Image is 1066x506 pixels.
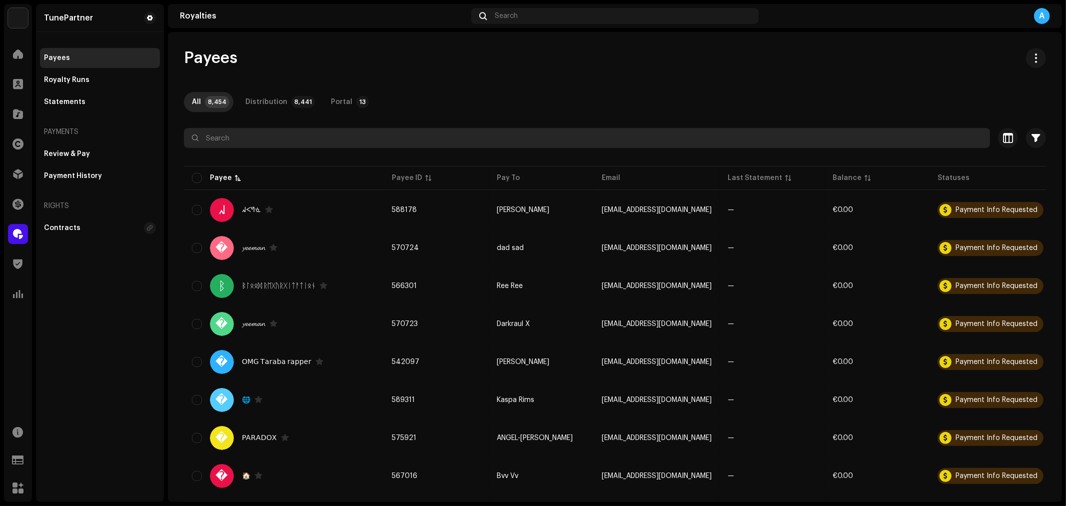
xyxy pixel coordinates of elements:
[497,320,530,327] span: Darkraul X
[392,396,415,403] span: 589311
[210,350,234,374] div: �
[210,388,234,412] div: �
[210,198,234,222] div: ᖽ
[210,312,234,336] div: �
[728,320,734,327] span: —
[956,472,1038,479] div: Payment Info Requested
[44,150,90,158] div: Review & Pay
[833,282,853,289] span: €0.00
[497,206,549,213] span: Kyosuke Stubblefield
[956,434,1038,441] div: Payment Info Requested
[833,434,853,441] span: €0.00
[602,244,712,251] span: filigeanraul7@gmail.com
[497,358,549,365] span: Orimus Godwin
[210,236,234,260] div: �
[44,54,70,62] div: Payees
[728,396,734,403] span: —
[184,48,237,68] span: Payees
[40,48,160,68] re-m-nav-item: Payees
[356,96,369,108] p-badge: 13
[392,173,422,183] div: Payee ID
[291,96,315,108] p-badge: 8,441
[245,92,287,112] div: Distribution
[602,434,712,441] span: madisonseanor1@gmail.com
[497,472,518,479] span: Bvv Vv
[44,14,93,22] div: TunePartner
[728,206,734,213] span: —
[392,206,417,213] span: 588178
[392,434,416,441] span: 575921
[602,282,712,289] span: charliesmith2106@icloud.com
[497,244,524,251] span: dad sad
[956,206,1038,213] div: Payment Info Requested
[392,358,419,365] span: 542097
[242,320,265,327] div: 𝔂𝓮𝓮𝓶𝓪𝓷
[956,282,1038,289] div: Payment Info Requested
[331,92,352,112] div: Portal
[8,8,28,28] img: bb549e82-3f54-41b5-8d74-ce06bd45c366
[833,320,853,327] span: €0.00
[40,70,160,90] re-m-nav-item: Royalty Runs
[956,320,1038,327] div: Payment Info Requested
[956,244,1038,251] div: Payment Info Requested
[728,282,734,289] span: —
[242,434,277,441] div: 𝖯𝖠𝖱𝖠𝖣𝖮𝖷
[833,396,853,403] span: €0.00
[728,434,734,441] span: —
[956,358,1038,365] div: Payment Info Requested
[242,396,250,403] div: 🌐
[602,396,712,403] span: k1952603@gmail.com
[205,96,229,108] p-badge: 8,454
[495,12,518,20] span: Search
[833,206,853,213] span: €0.00
[602,472,712,479] span: Bramcvanvliet@gmail.com
[40,218,160,238] re-m-nav-item: Contracts
[497,282,523,289] span: Ree Ree
[242,282,315,289] div: ᛒᛚᛟᛟᛞ ᚱᛖᚷᚢᚱᚷᛁᛏᚨᛏᛁᛟᚾ
[210,274,234,298] div: ᛒ
[833,358,853,365] span: €0.00
[497,434,573,441] span: ANGEL-JADE SEANOR
[392,282,417,289] span: 566301
[956,396,1038,403] div: Payment Info Requested
[728,244,734,251] span: —
[242,244,265,251] div: 𝔂𝓮𝓮𝓶𝓪𝓷
[40,144,160,164] re-m-nav-item: Review & Pay
[210,173,232,183] div: Payee
[728,358,734,365] span: —
[728,472,734,479] span: —
[40,166,160,186] re-m-nav-item: Payment History
[180,12,467,20] div: Royalties
[1034,8,1050,24] div: A
[44,98,85,106] div: Statements
[602,358,712,365] span: orimusgodwin92@gmail.com
[242,358,311,365] div: 𝖮𝖬𝖦 𝖳𝖺𝗋𝖺𝖻𝖺 𝗋𝖺𝗉𝗉𝖾𝗋
[44,172,102,180] div: Payment History
[40,120,160,144] re-a-nav-header: Payments
[833,173,862,183] div: Balance
[392,472,417,479] span: 567016
[192,92,201,112] div: All
[44,224,80,232] div: Contracts
[184,128,990,148] input: Search
[40,92,160,112] re-m-nav-item: Statements
[833,244,853,251] span: €0.00
[242,472,250,479] div: 🏠
[392,320,418,327] span: 570723
[210,426,234,450] div: �
[497,396,534,403] span: Kaspa Rims
[392,244,419,251] span: 570724
[44,76,89,84] div: Royalty Runs
[833,472,853,479] span: €0.00
[40,194,160,218] re-a-nav-header: Rights
[728,173,782,183] div: Last Statement
[602,206,712,213] span: Behemoth58777@gmail.com
[242,206,261,213] div: ᖽᐸᖻᓍ
[210,464,234,488] div: �
[602,320,712,327] span: filigeanraulconstantin@gmail.com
